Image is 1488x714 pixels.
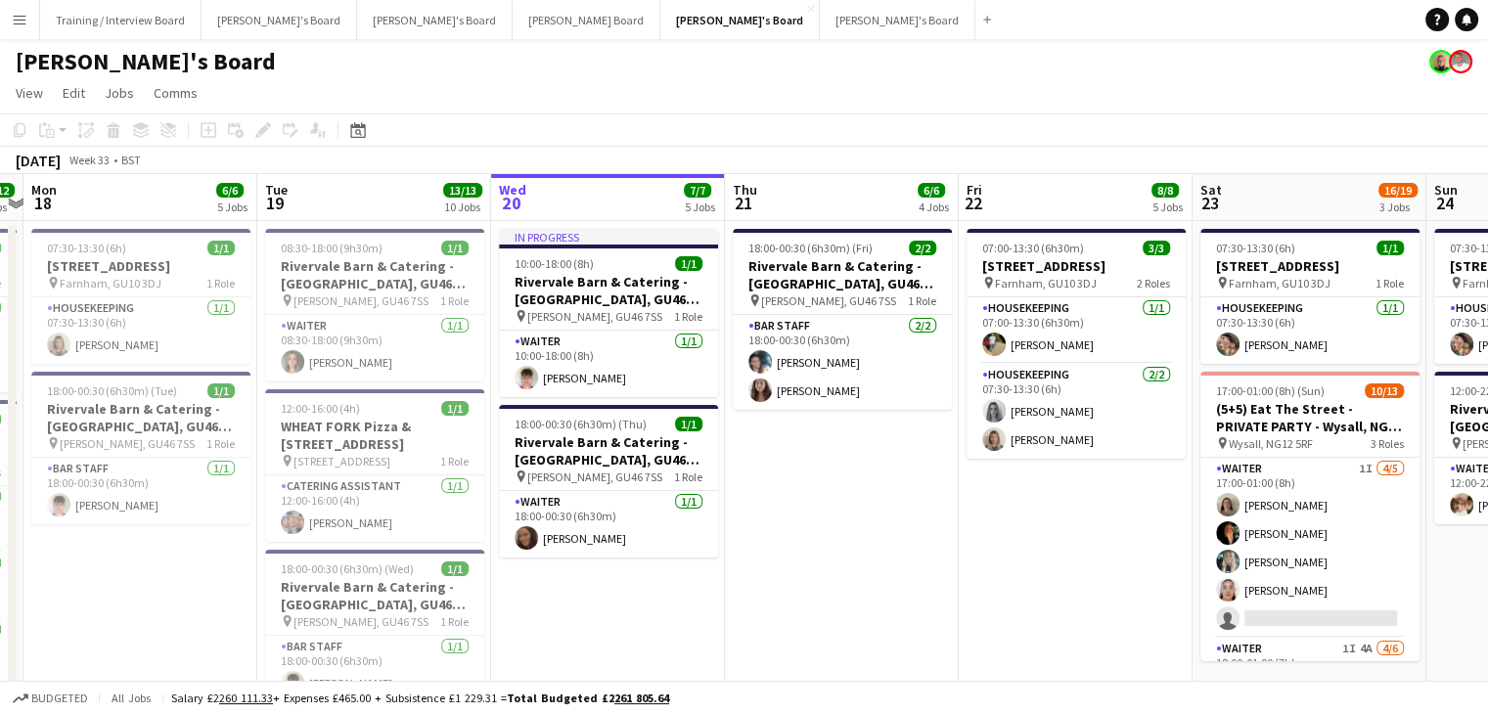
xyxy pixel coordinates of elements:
div: Salary £2 + Expenses £465.00 + Subsistence £1 229.31 = [171,691,669,705]
div: BST [121,153,141,167]
button: Budgeted [10,688,91,709]
button: [PERSON_NAME] Board [513,1,660,39]
button: [PERSON_NAME]'s Board [820,1,975,39]
span: Week 33 [65,153,113,167]
a: Comms [146,80,205,106]
tcxspan: Call 261 805.64 via 3CX [614,691,669,705]
button: [PERSON_NAME]'s Board [660,1,820,39]
span: Comms [154,84,198,102]
span: All jobs [108,691,155,705]
tcxspan: Call 260 111.33 via 3CX [219,691,273,705]
app-user-avatar: Jakub Zalibor [1449,50,1472,73]
h1: [PERSON_NAME]'s Board [16,47,276,76]
a: View [8,80,51,106]
span: Edit [63,84,85,102]
app-user-avatar: Nikoleta Gehfeld [1429,50,1453,73]
button: Training / Interview Board [40,1,202,39]
div: [DATE] [16,151,61,170]
span: Jobs [105,84,134,102]
a: Edit [55,80,93,106]
button: [PERSON_NAME]'s Board [357,1,513,39]
span: Budgeted [31,692,88,705]
a: Jobs [97,80,142,106]
button: [PERSON_NAME]'s Board [202,1,357,39]
span: View [16,84,43,102]
span: Total Budgeted £2 [507,691,669,705]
